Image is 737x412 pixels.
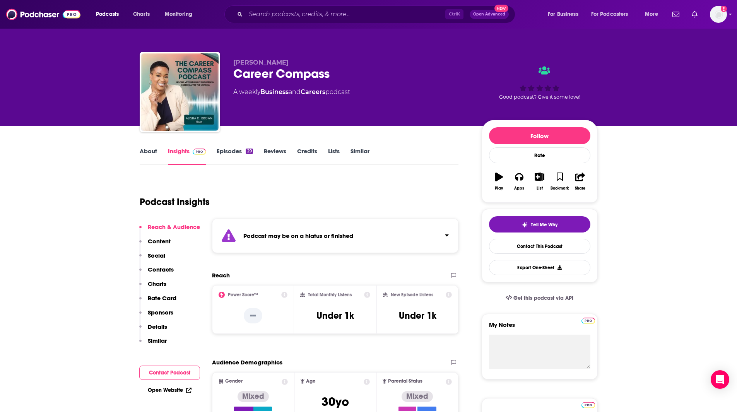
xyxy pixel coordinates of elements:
[139,252,165,266] button: Social
[391,292,433,297] h2: New Episode Listens
[513,295,573,301] span: Get this podcast via API
[551,186,569,191] div: Bookmark
[228,292,258,297] h2: Power Score™
[542,8,588,21] button: open menu
[645,9,658,20] span: More
[351,147,369,165] a: Similar
[482,59,598,107] div: Good podcast? Give it some love!
[148,238,171,245] p: Content
[316,310,354,321] h3: Under 1k
[217,147,253,165] a: Episodes29
[139,366,200,380] button: Contact Podcast
[244,308,262,323] p: --
[522,222,528,228] img: tell me why sparkle
[139,266,174,280] button: Contacts
[537,186,543,191] div: List
[711,370,729,389] div: Open Intercom Messenger
[225,379,243,384] span: Gender
[139,223,200,238] button: Reach & Audience
[128,8,154,21] a: Charts
[388,379,422,384] span: Parental Status
[243,232,353,239] strong: Podcast may be on a hiatus or finished
[473,12,505,16] span: Open Advanced
[165,9,192,20] span: Monitoring
[238,391,269,402] div: Mixed
[193,149,206,155] img: Podchaser Pro
[139,323,167,337] button: Details
[159,8,202,21] button: open menu
[445,9,463,19] span: Ctrl K
[581,402,595,408] img: Podchaser Pro
[246,149,253,154] div: 29
[328,147,340,165] a: Lists
[308,292,352,297] h2: Total Monthly Listens
[212,359,282,366] h2: Audience Demographics
[499,289,580,308] a: Get this podcast via API
[148,323,167,330] p: Details
[495,186,503,191] div: Play
[489,168,509,195] button: Play
[140,147,157,165] a: About
[494,5,508,12] span: New
[140,196,210,208] h1: Podcast Insights
[233,59,289,66] span: [PERSON_NAME]
[591,9,628,20] span: For Podcasters
[721,6,727,12] svg: Add a profile image
[233,87,350,97] div: A weekly podcast
[141,53,219,131] img: Career Compass
[148,294,176,302] p: Rate Card
[297,147,317,165] a: Credits
[575,186,585,191] div: Share
[246,8,445,21] input: Search podcasts, credits, & more...
[710,6,727,23] img: User Profile
[586,8,640,21] button: open menu
[289,88,301,96] span: and
[260,88,289,96] a: Business
[148,223,200,231] p: Reach & Audience
[489,216,590,232] button: tell me why sparkleTell Me Why
[212,219,459,253] section: Click to expand status details
[581,318,595,324] img: Podchaser Pro
[139,337,167,351] button: Similar
[710,6,727,23] button: Show profile menu
[689,8,701,21] a: Show notifications dropdown
[148,252,165,259] p: Social
[139,280,166,294] button: Charts
[148,309,173,316] p: Sponsors
[509,168,529,195] button: Apps
[640,8,668,21] button: open menu
[402,391,433,402] div: Mixed
[148,387,192,393] a: Open Website
[581,316,595,324] a: Pro website
[499,94,580,100] span: Good podcast? Give it some love!
[321,394,349,409] span: 30 yo
[168,147,206,165] a: InsightsPodchaser Pro
[489,260,590,275] button: Export One-Sheet
[264,147,286,165] a: Reviews
[531,222,557,228] span: Tell Me Why
[232,5,523,23] div: Search podcasts, credits, & more...
[470,10,509,19] button: Open AdvancedNew
[489,239,590,254] a: Contact This Podcast
[489,321,590,335] label: My Notes
[399,310,436,321] h3: Under 1k
[139,294,176,309] button: Rate Card
[301,88,325,96] a: Careers
[306,379,316,384] span: Age
[570,168,590,195] button: Share
[514,186,524,191] div: Apps
[669,8,682,21] a: Show notifications dropdown
[6,7,80,22] img: Podchaser - Follow, Share and Rate Podcasts
[139,238,171,252] button: Content
[212,272,230,279] h2: Reach
[148,266,174,273] p: Contacts
[96,9,119,20] span: Podcasts
[148,337,167,344] p: Similar
[489,147,590,163] div: Rate
[489,127,590,144] button: Follow
[133,9,150,20] span: Charts
[148,280,166,287] p: Charts
[529,168,549,195] button: List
